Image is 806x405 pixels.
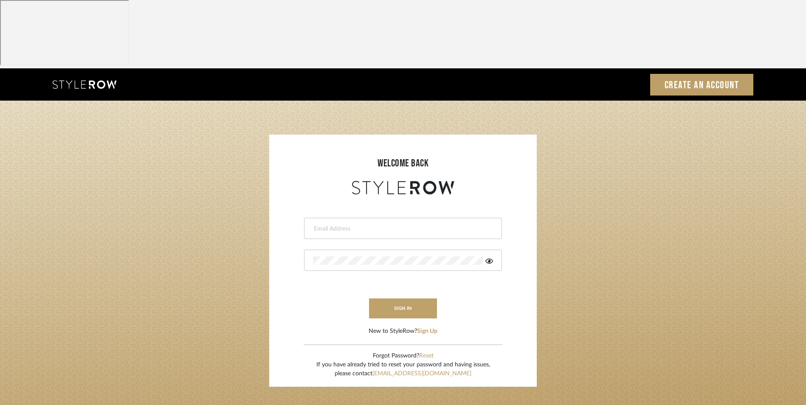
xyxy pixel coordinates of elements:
[278,156,528,171] div: welcome back
[650,74,754,96] a: Create an Account
[316,360,490,378] div: If you have already tried to reset your password and having issues, please contact
[369,327,437,336] div: New to StyleRow?
[316,352,490,360] div: Forgot Password?
[313,225,491,233] input: Email Address
[372,371,471,377] a: [EMAIL_ADDRESS][DOMAIN_NAME]
[419,352,434,360] button: Reset
[417,327,437,336] button: Sign Up
[369,298,437,318] button: sign in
